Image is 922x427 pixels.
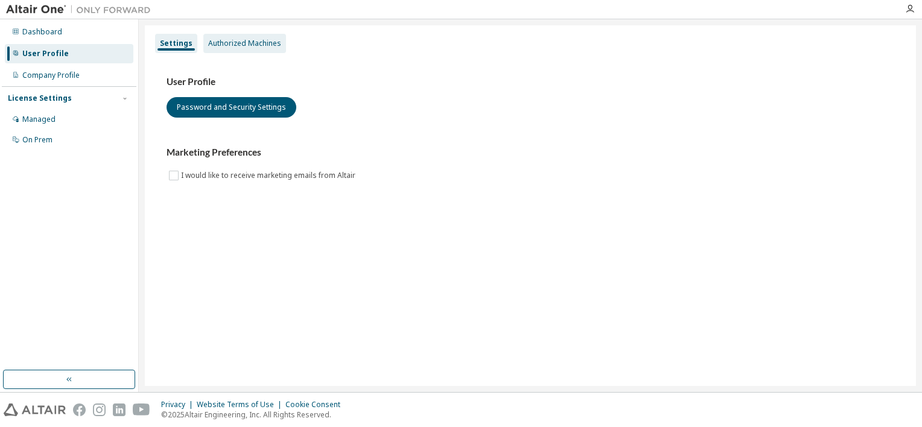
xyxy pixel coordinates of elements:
[133,403,150,416] img: youtube.svg
[22,115,56,124] div: Managed
[8,93,72,103] div: License Settings
[22,27,62,37] div: Dashboard
[208,39,281,48] div: Authorized Machines
[197,400,285,410] div: Website Terms of Use
[161,400,197,410] div: Privacy
[113,403,126,416] img: linkedin.svg
[93,403,106,416] img: instagram.svg
[161,410,348,420] p: © 2025 Altair Engineering, Inc. All Rights Reserved.
[4,403,66,416] img: altair_logo.svg
[22,71,80,80] div: Company Profile
[22,49,69,59] div: User Profile
[160,39,192,48] div: Settings
[285,400,348,410] div: Cookie Consent
[73,403,86,416] img: facebook.svg
[167,147,894,159] h3: Marketing Preferences
[6,4,157,16] img: Altair One
[181,168,358,183] label: I would like to receive marketing emails from Altair
[167,76,894,88] h3: User Profile
[167,97,296,118] button: Password and Security Settings
[22,135,52,145] div: On Prem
